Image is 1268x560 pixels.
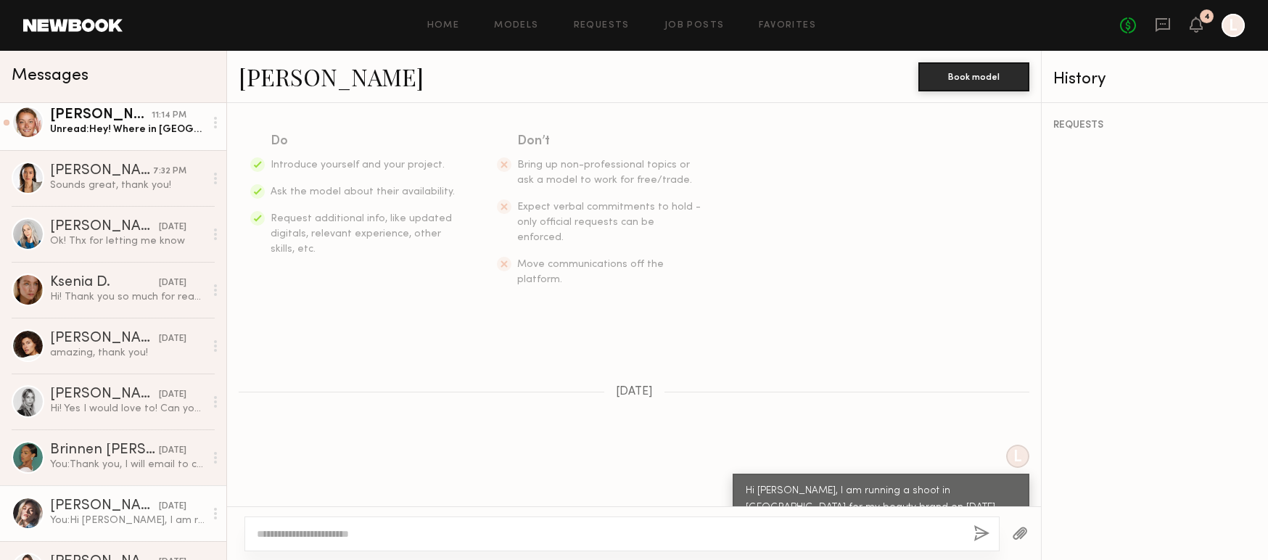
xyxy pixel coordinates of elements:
div: [PERSON_NAME] [50,164,153,178]
a: Favorites [759,21,816,30]
div: 11:14 PM [152,109,186,123]
a: Home [427,21,460,30]
div: [PERSON_NAME] [50,332,159,346]
div: Ksenia D. [50,276,159,290]
div: [DATE] [159,500,186,514]
div: [PERSON_NAME] [50,499,159,514]
div: [DATE] [159,332,186,346]
div: [PERSON_NAME] [50,108,152,123]
div: Hi! Yes I would love to! Can you please share details about hours and rate? Thank you ☺️ [50,402,205,416]
div: amazing, thank you! [50,346,205,360]
span: Move communications off the platform. [517,260,664,284]
span: Messages [12,67,88,84]
span: [DATE] [616,386,653,398]
div: You: Hi [PERSON_NAME], I am running a shoot in [GEOGRAPHIC_DATA] for my beauty brand on [DATE]. A... [50,514,205,527]
div: Don’t [517,131,703,152]
a: Requests [574,21,630,30]
div: History [1053,71,1256,88]
a: Book model [918,70,1029,82]
span: Ask the model about their availability. [271,187,455,197]
div: You: Thank you, I will email to coordinate wardrobe [50,458,205,472]
span: Bring up non-professional topics or ask a model to work for free/trade. [517,160,692,185]
a: Job Posts [664,21,725,30]
div: [PERSON_NAME] [50,387,159,402]
div: [PERSON_NAME] [50,220,159,234]
div: REQUESTS [1053,120,1256,131]
div: 4 [1204,13,1210,21]
div: Brinnen [PERSON_NAME] [50,443,159,458]
div: Sounds great, thank you! [50,178,205,192]
div: [DATE] [159,221,186,234]
div: Ok! Thx for letting me know [50,234,205,248]
button: Book model [918,62,1029,91]
div: 7:32 PM [153,165,186,178]
div: Unread: Hey! Where in [GEOGRAPHIC_DATA] would this be? [50,123,205,136]
div: Hi [PERSON_NAME], I am running a shoot in [GEOGRAPHIC_DATA] for my beauty brand on [DATE]. Are yo... [746,483,1016,533]
div: [DATE] [159,444,186,458]
a: [PERSON_NAME] [239,61,424,92]
div: Hi! Thank you so much for reaching out! Unfortunately I’m out of town till [DATE] Best, Ksenia [50,290,205,304]
div: Do [271,131,456,152]
span: Expect verbal commitments to hold - only official requests can be enforced. [517,202,701,242]
div: [DATE] [159,388,186,402]
span: Request additional info, like updated digitals, relevant experience, other skills, etc. [271,214,452,254]
a: Models [494,21,538,30]
span: Introduce yourself and your project. [271,160,445,170]
div: [DATE] [159,276,186,290]
a: L [1222,14,1245,37]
